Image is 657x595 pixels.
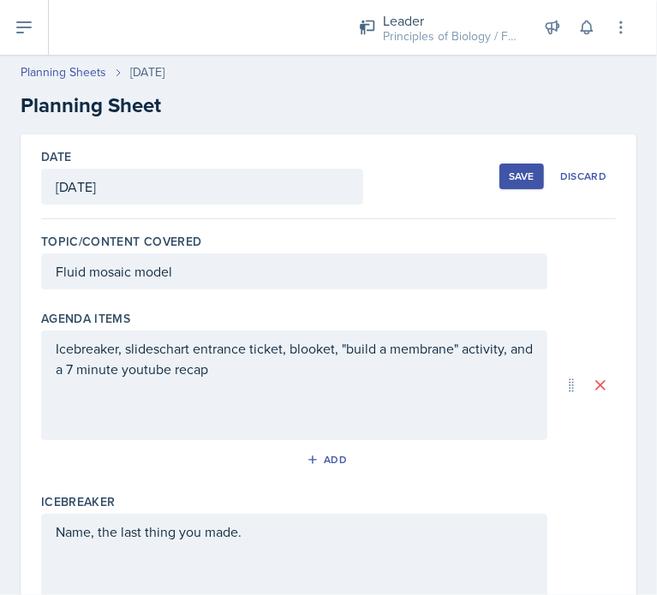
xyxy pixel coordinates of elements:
p: Name, the last thing you made. [56,521,533,542]
label: Topic/Content Covered [41,233,201,250]
p: Fluid mosaic model [56,261,533,282]
button: Save [499,164,544,189]
div: Save [509,170,535,183]
div: [DATE] [130,63,164,81]
div: Discard [560,170,606,183]
label: Agenda items [41,310,130,327]
div: Principles of Biology / Fall 2025 [383,27,520,45]
div: Add [310,453,347,467]
h2: Planning Sheet [21,90,636,121]
label: Icebreaker [41,493,116,510]
button: Discard [551,164,616,189]
a: Planning Sheets [21,63,106,81]
button: Add [301,447,356,473]
label: Date [41,148,71,165]
p: Icebreaker, slideschart entrance ticket, blooket, "build a membrane" activity, and a 7 minute you... [56,338,533,379]
div: Leader [383,10,520,31]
